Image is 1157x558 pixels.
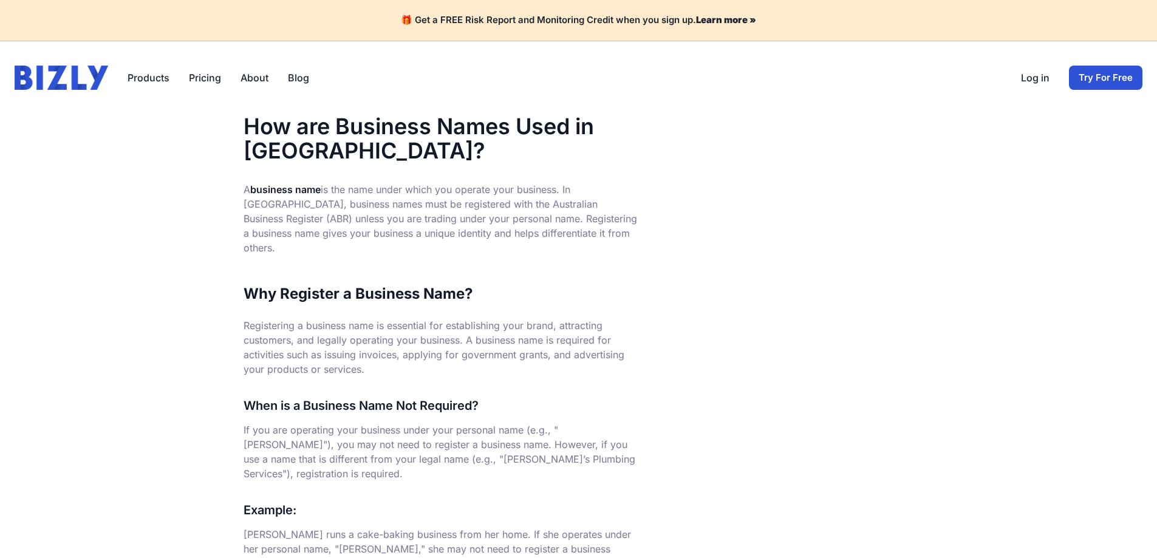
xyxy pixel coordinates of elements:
p: If you are operating your business under your personal name (e.g., "[PERSON_NAME]"), you may not ... [244,423,638,481]
p: Registering a business name is essential for establishing your brand, attracting customers, and l... [244,318,638,376]
a: Log in [1021,70,1049,85]
a: Blog [288,70,309,85]
h3: Example: [244,500,638,520]
h3: When is a Business Name Not Required? [244,396,638,415]
a: Try For Free [1069,66,1142,90]
a: Learn more » [696,14,756,26]
a: Pricing [189,70,221,85]
button: Products [128,70,169,85]
strong: business name [250,183,321,196]
h4: 🎁 Get a FREE Risk Report and Monitoring Credit when you sign up. [15,15,1142,26]
h2: Why Register a Business Name? [244,284,638,304]
h1: How are Business Names Used in [GEOGRAPHIC_DATA]? [244,114,638,163]
p: A is the name under which you operate your business. In [GEOGRAPHIC_DATA], business names must be... [244,182,638,255]
a: About [241,70,268,85]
